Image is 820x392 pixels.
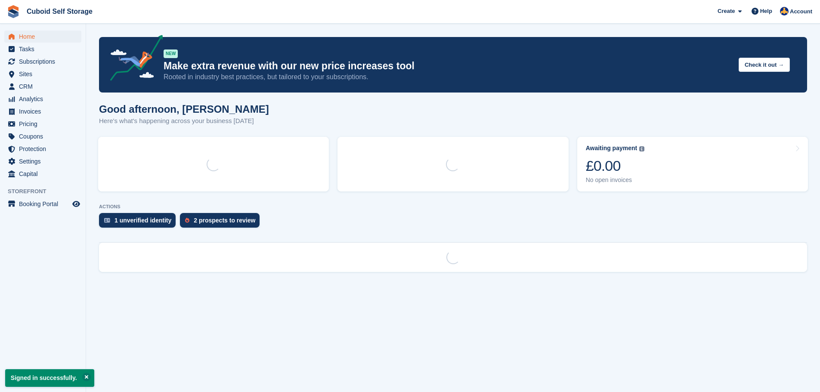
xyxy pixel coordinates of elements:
span: Help [760,7,772,15]
span: Analytics [19,93,71,105]
a: Awaiting payment £0.00 No open invoices [577,137,808,191]
div: 2 prospects to review [194,217,255,224]
span: Home [19,31,71,43]
span: Settings [19,155,71,167]
img: icon-info-grey-7440780725fd019a000dd9b08b2336e03edf1995a4989e88bcd33f0948082b44.svg [639,146,644,151]
p: Make extra revenue with our new price increases tool [164,60,732,72]
div: Awaiting payment [586,145,637,152]
img: stora-icon-8386f47178a22dfd0bd8f6a31ec36ba5ce8667c1dd55bd0f319d3a0aa187defe.svg [7,5,20,18]
div: 1 unverified identity [114,217,171,224]
a: menu [4,198,81,210]
img: price-adjustments-announcement-icon-8257ccfd72463d97f412b2fc003d46551f7dbcb40ab6d574587a9cd5c0d94... [103,35,163,84]
a: menu [4,118,81,130]
a: menu [4,105,81,117]
a: 1 unverified identity [99,213,180,232]
span: Subscriptions [19,56,71,68]
span: Storefront [8,187,86,196]
div: No open invoices [586,176,645,184]
a: Preview store [71,199,81,209]
p: Rooted in industry best practices, but tailored to your subscriptions. [164,72,732,82]
span: Tasks [19,43,71,55]
h1: Good afternoon, [PERSON_NAME] [99,103,269,115]
span: CRM [19,80,71,93]
span: Create [718,7,735,15]
a: 2 prospects to review [180,213,264,232]
span: Sites [19,68,71,80]
span: Pricing [19,118,71,130]
a: menu [4,93,81,105]
a: menu [4,155,81,167]
span: Invoices [19,105,71,117]
a: Cuboid Self Storage [23,4,96,19]
a: menu [4,80,81,93]
p: Signed in successfully. [5,369,94,387]
p: ACTIONS [99,204,807,210]
span: Coupons [19,130,71,142]
span: Account [790,7,812,16]
a: menu [4,143,81,155]
img: Chris Hickman [780,7,789,15]
a: menu [4,31,81,43]
img: verify_identity-adf6edd0f0f0b5bbfe63781bf79b02c33cf7c696d77639b501bdc392416b5a36.svg [104,218,110,223]
a: menu [4,43,81,55]
a: menu [4,130,81,142]
span: Protection [19,143,71,155]
a: menu [4,168,81,180]
div: NEW [164,49,178,58]
a: menu [4,68,81,80]
span: Booking Portal [19,198,71,210]
a: menu [4,56,81,68]
span: Capital [19,168,71,180]
div: £0.00 [586,157,645,175]
p: Here's what's happening across your business [DATE] [99,116,269,126]
button: Check it out → [739,58,790,72]
img: prospect-51fa495bee0391a8d652442698ab0144808aea92771e9ea1ae160a38d050c398.svg [185,218,189,223]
